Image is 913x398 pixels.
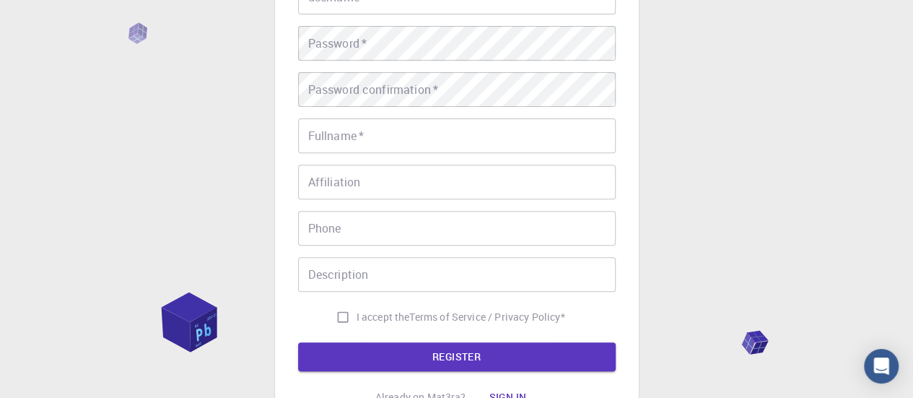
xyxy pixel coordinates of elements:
[409,310,564,324] a: Terms of Service / Privacy Policy*
[298,342,616,371] button: REGISTER
[864,349,899,384] div: Open Intercom Messenger
[357,310,410,324] span: I accept the
[409,310,564,324] p: Terms of Service / Privacy Policy *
